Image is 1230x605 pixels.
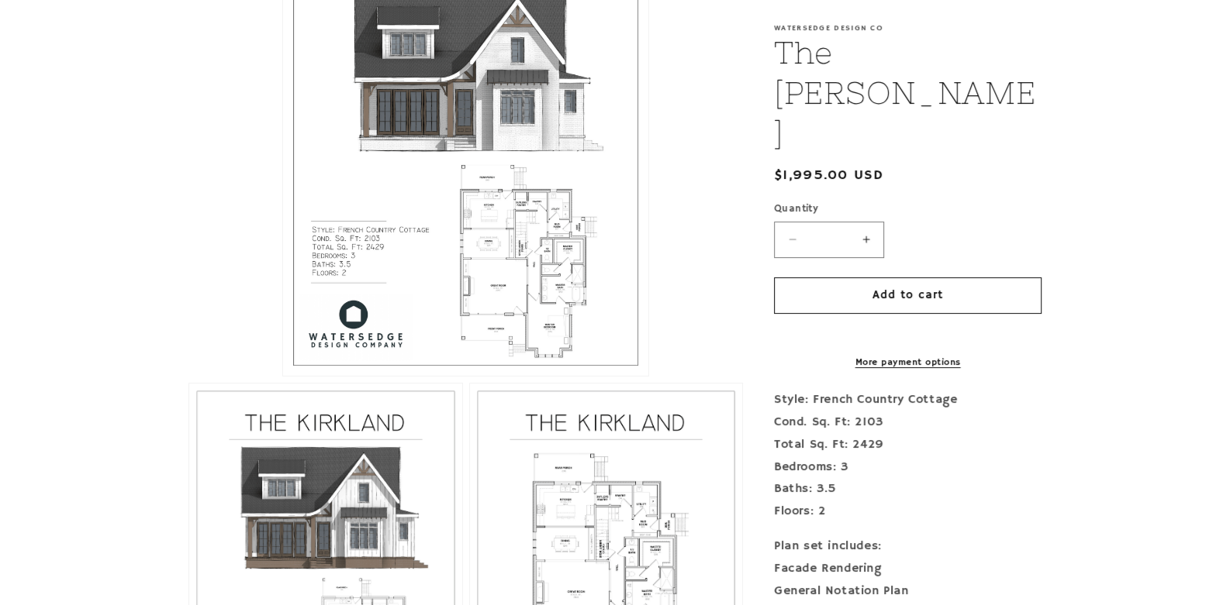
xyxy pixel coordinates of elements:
[774,201,1042,217] label: Quantity
[774,165,883,186] span: $1,995.00 USD
[774,356,1042,370] a: More payment options
[774,558,1042,580] div: Facade Rendering
[774,33,1042,153] h1: The [PERSON_NAME]
[774,580,1042,603] div: General Notation Plan
[774,389,1042,523] p: Style: French Country Cottage Cond. Sq. Ft: 2103 Total Sq. Ft: 2429 Bedrooms: 3 Baths: 3.5 Floors: 2
[774,535,1042,558] div: Plan set includes:
[774,277,1042,314] button: Add to cart
[774,23,1042,33] p: Watersedge Design Co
